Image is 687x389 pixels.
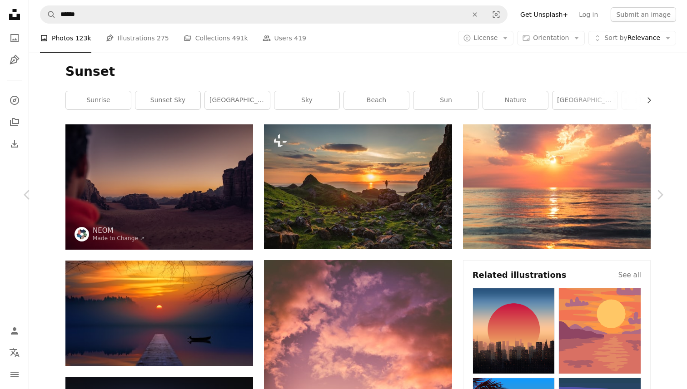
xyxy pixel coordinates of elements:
[65,183,253,191] a: a man in a red shirt is looking at the desert
[604,34,627,41] span: Sort by
[463,182,651,191] a: sea under white clouds at golden hour
[641,91,651,109] button: scroll list to the right
[553,91,617,109] a: [GEOGRAPHIC_DATA]
[5,344,24,362] button: Language
[474,34,498,41] span: License
[5,51,24,69] a: Illustrations
[344,91,409,109] a: beach
[106,24,169,53] a: Illustrations 275
[5,135,24,153] a: Download History
[473,288,555,374] img: premium_vector-1711987817831-55bfbf7200a6
[558,288,641,374] img: premium_vector-1714253748947-4c681aa88bb7
[611,7,676,22] button: Submit an image
[533,34,569,41] span: Orientation
[5,113,24,131] a: Collections
[205,91,270,109] a: [GEOGRAPHIC_DATA]
[5,29,24,47] a: Photos
[632,151,687,238] a: Next
[473,270,567,281] h4: Related illustrations
[5,91,24,109] a: Explore
[93,226,144,235] a: NEOM
[274,91,339,109] a: sky
[65,124,253,250] img: a man in a red shirt is looking at the desert
[184,24,248,53] a: Collections 491k
[264,182,452,191] a: a man standing on top of a lush green hillside
[157,33,169,43] span: 275
[622,91,687,109] a: mountain
[5,365,24,384] button: Menu
[232,33,248,43] span: 491k
[618,270,641,281] a: See all
[264,124,452,249] img: a man standing on top of a lush green hillside
[65,261,253,366] img: brown boat near dock
[483,91,548,109] a: nature
[458,31,514,45] button: License
[40,6,56,23] button: Search Unsplash
[463,124,651,249] img: sea under white clouds at golden hour
[465,6,485,23] button: Clear
[40,5,508,24] form: Find visuals sitewide
[93,235,144,241] a: Made to Change ↗
[65,309,253,317] a: brown boat near dock
[517,31,585,45] button: Orientation
[135,91,200,109] a: sunset sky
[588,31,676,45] button: Sort byRelevance
[263,24,306,53] a: Users 419
[573,7,603,22] a: Log in
[66,91,131,109] a: sunrise
[485,6,507,23] button: Visual search
[515,7,573,22] a: Get Unsplash+
[294,33,306,43] span: 419
[413,91,478,109] a: sun
[5,322,24,340] a: Log in / Sign up
[75,227,89,241] img: Go to NEOM's profile
[604,34,660,43] span: Relevance
[65,64,651,80] h1: Sunset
